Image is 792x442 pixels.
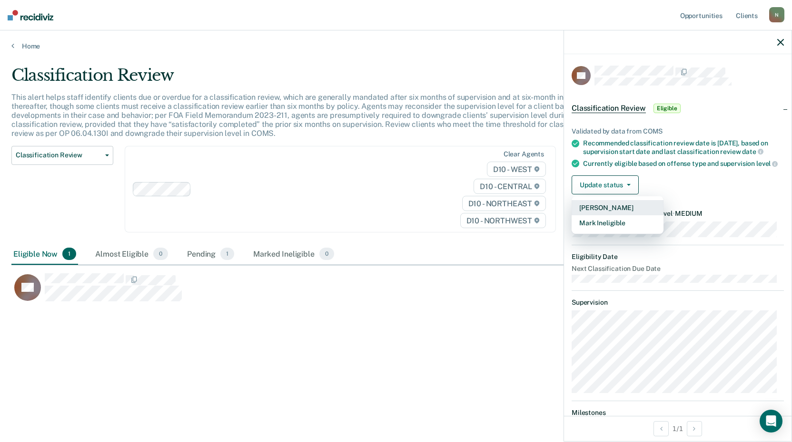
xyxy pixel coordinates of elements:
[572,215,663,231] button: Mark Ineligible
[153,248,168,260] span: 0
[11,244,78,265] div: Eligible Now
[462,196,546,211] span: D10 - NORTHEAST
[8,10,53,20] img: Recidiviz
[572,127,784,135] div: Validated by data from COMS
[564,416,792,441] div: 1 / 1
[572,200,663,215] button: [PERSON_NAME]
[572,210,784,218] dt: Recommended Supervision Level MEDIUM
[11,42,781,50] a: Home
[653,421,669,436] button: Previous Opportunity
[220,248,234,260] span: 1
[251,244,336,265] div: Marked Ineligible
[653,104,681,113] span: Eligible
[760,410,782,432] div: Open Intercom Messenger
[583,159,784,168] div: Currently eligible based on offense type and supervision
[564,93,792,124] div: Classification ReviewEligible
[756,160,778,167] span: level
[11,93,595,138] p: This alert helps staff identify clients due or overdue for a classification review, which are gen...
[673,210,675,217] span: •
[62,248,76,260] span: 1
[687,421,702,436] button: Next Opportunity
[474,179,546,194] span: D10 - CENTRAL
[93,244,170,265] div: Almost Eligible
[460,213,546,228] span: D10 - NORTHWEST
[487,162,546,177] span: D10 - WEST
[572,253,784,261] dt: Eligibility Date
[572,409,784,417] dt: Milestones
[185,244,236,265] div: Pending
[572,265,784,273] dt: Next Classification Due Date
[769,7,784,22] div: N
[11,273,684,311] div: CaseloadOpportunityCell-0688362
[504,150,544,158] div: Clear agents
[319,248,334,260] span: 0
[742,148,763,155] span: date
[583,139,784,155] div: Recommended classification review date is [DATE], based on supervision start date and last classi...
[572,298,784,307] dt: Supervision
[572,175,639,194] button: Update status
[572,104,646,113] span: Classification Review
[11,66,605,93] div: Classification Review
[16,151,101,159] span: Classification Review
